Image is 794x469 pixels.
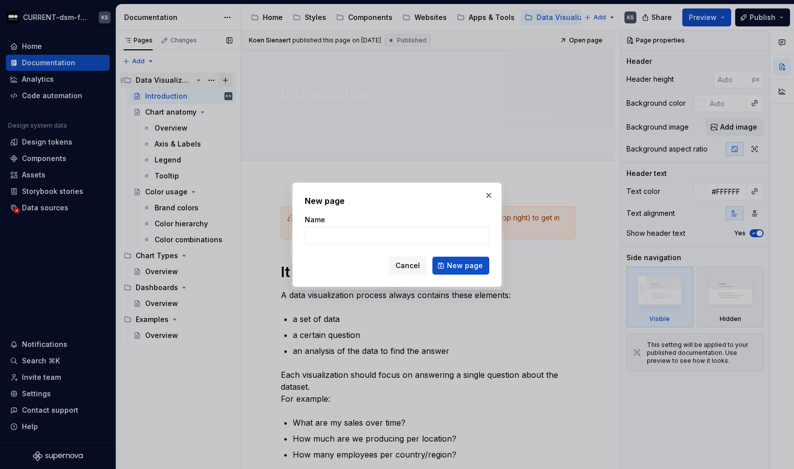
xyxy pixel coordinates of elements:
[389,257,426,275] button: Cancel
[305,215,325,225] label: Name
[447,261,483,271] span: New page
[396,261,420,271] span: Cancel
[305,195,489,207] h2: New page
[432,257,489,275] button: New page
